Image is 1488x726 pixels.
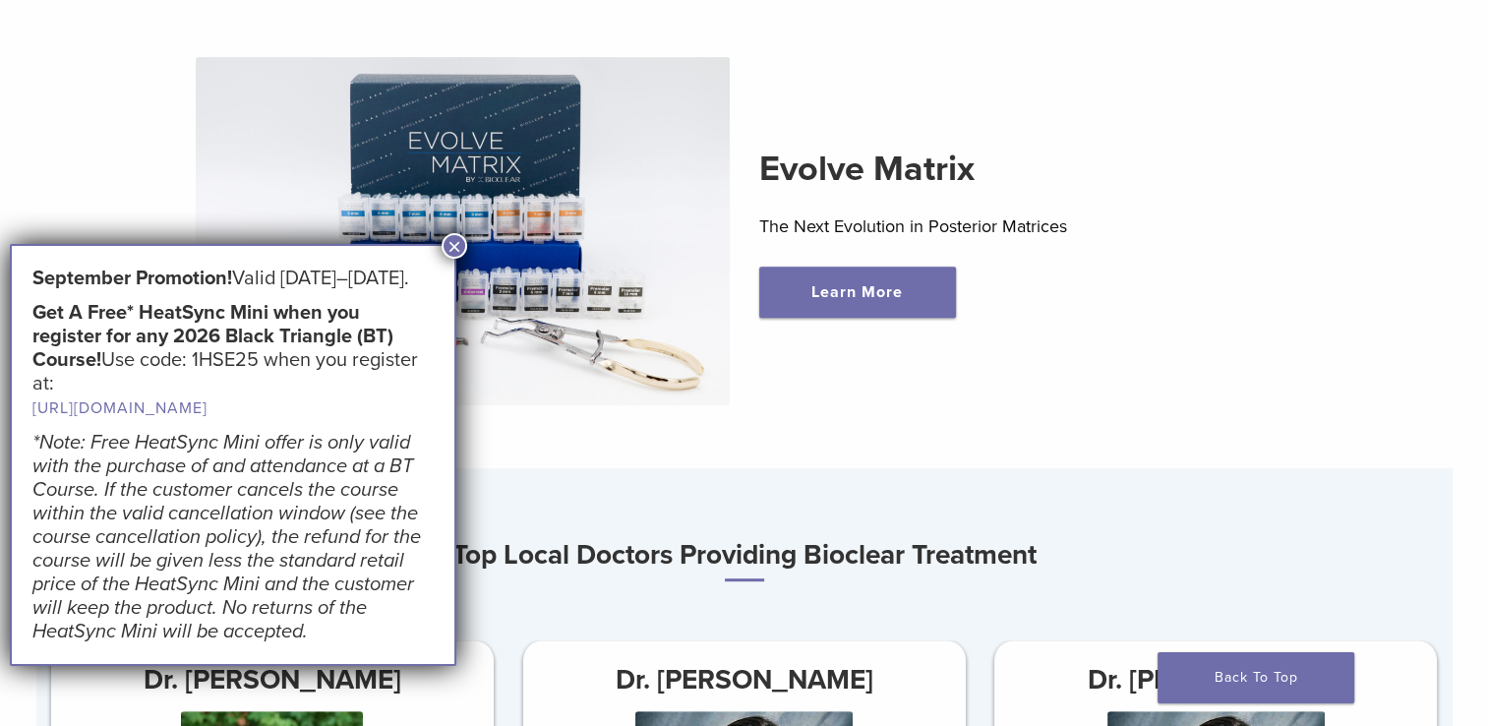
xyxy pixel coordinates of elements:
strong: September Promotion! [32,267,232,290]
a: [URL][DOMAIN_NAME] [32,398,208,418]
em: *Note: Free HeatSync Mini offer is only valid with the purchase of and attendance at a BT Course.... [32,431,421,643]
p: The Next Evolution in Posterior Matrices [759,212,1293,241]
h5: Use code: 1HSE25 when you register at: [32,301,434,420]
button: Close [442,233,467,259]
strong: Get A Free* HeatSync Mini when you register for any 2026 Black Triangle (BT) Course! [32,301,393,372]
h3: Top Local Doctors Providing Bioclear Treatment [36,531,1453,581]
h3: Dr. [PERSON_NAME] [51,656,494,703]
a: Back To Top [1158,652,1354,703]
h5: Valid [DATE]–[DATE]. [32,267,434,290]
img: Evolve Matrix [196,57,730,405]
h3: Dr. [PERSON_NAME] [994,656,1437,703]
h2: Evolve Matrix [759,146,1293,193]
a: Learn More [759,267,956,318]
h3: Dr. [PERSON_NAME] [522,656,965,703]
